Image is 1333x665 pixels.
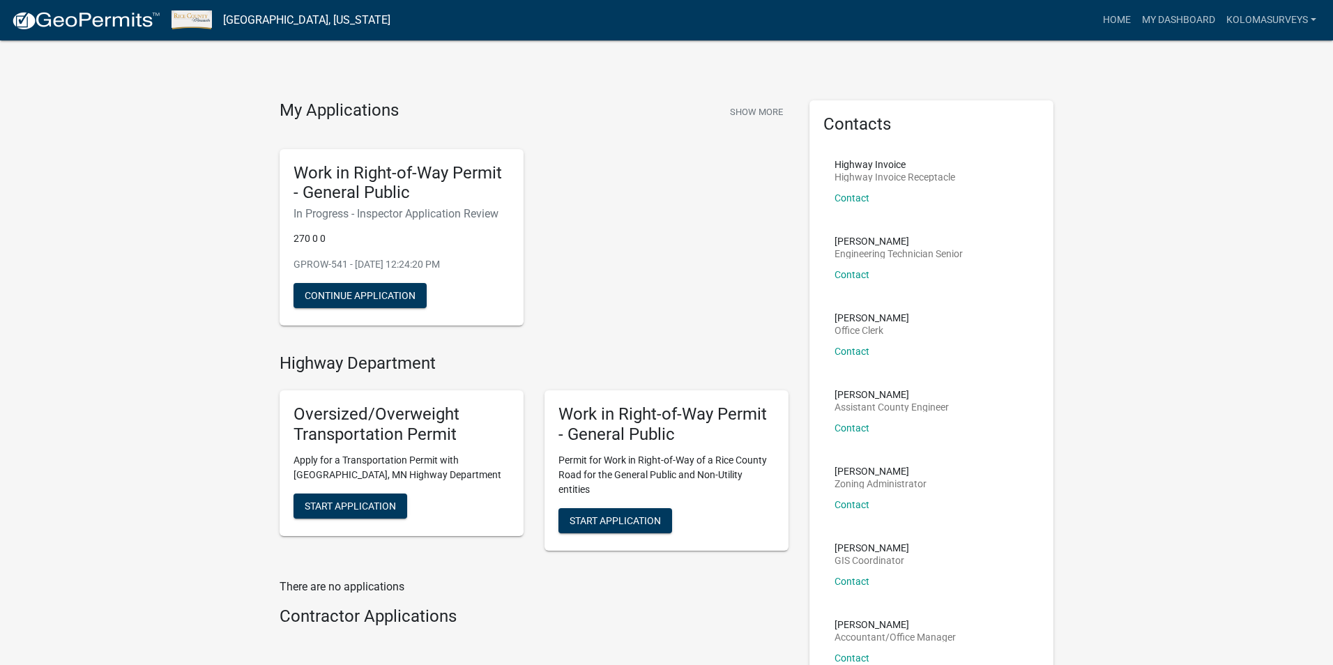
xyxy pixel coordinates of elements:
[558,453,775,497] p: Permit for Work in Right-of-Way of a Rice County Road for the General Public and Non-Utility enti...
[280,606,789,632] wm-workflow-list-section: Contractor Applications
[835,499,869,510] a: Contact
[280,606,789,627] h4: Contractor Applications
[1221,7,1322,33] a: KolomaSurveys
[835,620,956,629] p: [PERSON_NAME]
[835,269,869,280] a: Contact
[835,192,869,204] a: Contact
[558,508,672,533] button: Start Application
[835,390,949,399] p: [PERSON_NAME]
[280,100,399,121] h4: My Applications
[835,236,963,246] p: [PERSON_NAME]
[823,114,1039,135] h5: Contacts
[835,249,963,259] p: Engineering Technician Senior
[835,543,909,553] p: [PERSON_NAME]
[835,346,869,357] a: Contact
[835,326,909,335] p: Office Clerk
[835,402,949,412] p: Assistant County Engineer
[1136,7,1221,33] a: My Dashboard
[294,163,510,204] h5: Work in Right-of-Way Permit - General Public
[835,652,869,664] a: Contact
[172,10,212,29] img: Rice County, Minnesota
[280,579,789,595] p: There are no applications
[305,500,396,511] span: Start Application
[835,172,955,182] p: Highway Invoice Receptacle
[724,100,789,123] button: Show More
[294,207,510,220] h6: In Progress - Inspector Application Review
[294,453,510,482] p: Apply for a Transportation Permit with [GEOGRAPHIC_DATA], MN Highway Department
[835,422,869,434] a: Contact
[294,283,427,308] button: Continue Application
[280,353,789,374] h4: Highway Department
[835,576,869,587] a: Contact
[570,514,661,526] span: Start Application
[223,8,390,32] a: [GEOGRAPHIC_DATA], [US_STATE]
[835,556,909,565] p: GIS Coordinator
[294,404,510,445] h5: Oversized/Overweight Transportation Permit
[835,479,927,489] p: Zoning Administrator
[294,257,510,272] p: GPROW-541 - [DATE] 12:24:20 PM
[294,494,407,519] button: Start Application
[835,466,927,476] p: [PERSON_NAME]
[1097,7,1136,33] a: Home
[835,313,909,323] p: [PERSON_NAME]
[294,231,510,246] p: 270 0 0
[558,404,775,445] h5: Work in Right-of-Way Permit - General Public
[835,160,955,169] p: Highway Invoice
[835,632,956,642] p: Accountant/Office Manager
